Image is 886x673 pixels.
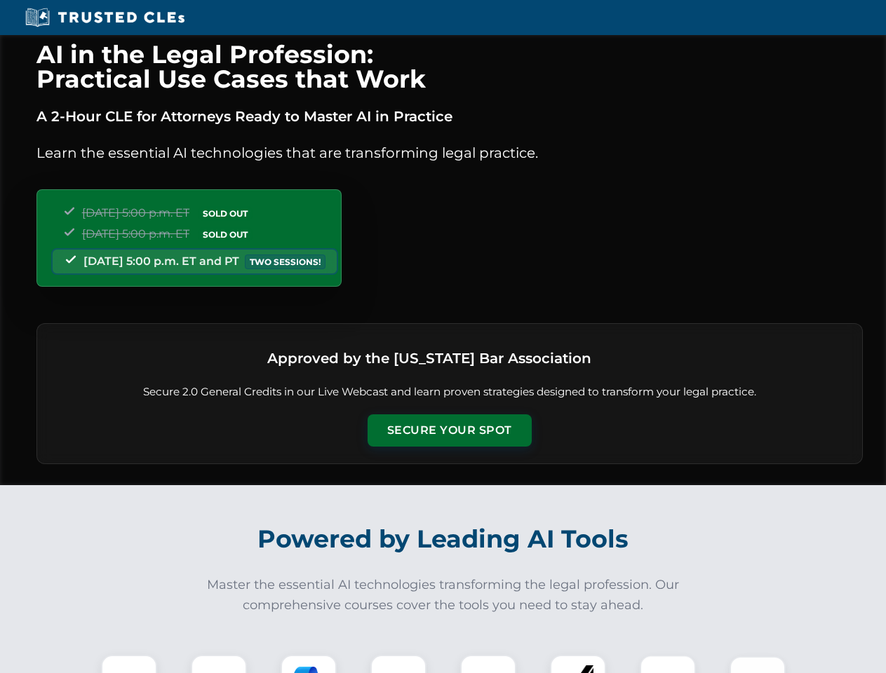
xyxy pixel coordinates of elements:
[21,7,189,28] img: Trusted CLEs
[267,346,591,371] h3: Approved by the [US_STATE] Bar Association
[82,206,189,219] span: [DATE] 5:00 p.m. ET
[36,105,863,128] p: A 2-Hour CLE for Attorneys Ready to Master AI in Practice
[198,575,689,616] p: Master the essential AI technologies transforming the legal profession. Our comprehensive courses...
[198,206,253,221] span: SOLD OUT
[368,414,532,447] button: Secure Your Spot
[597,341,632,376] img: Logo
[36,42,863,91] h1: AI in the Legal Profession: Practical Use Cases that Work
[36,142,863,164] p: Learn the essential AI technologies that are transforming legal practice.
[198,227,253,242] span: SOLD OUT
[55,515,832,564] h2: Powered by Leading AI Tools
[54,384,845,400] p: Secure 2.0 General Credits in our Live Webcast and learn proven strategies designed to transform ...
[82,227,189,240] span: [DATE] 5:00 p.m. ET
